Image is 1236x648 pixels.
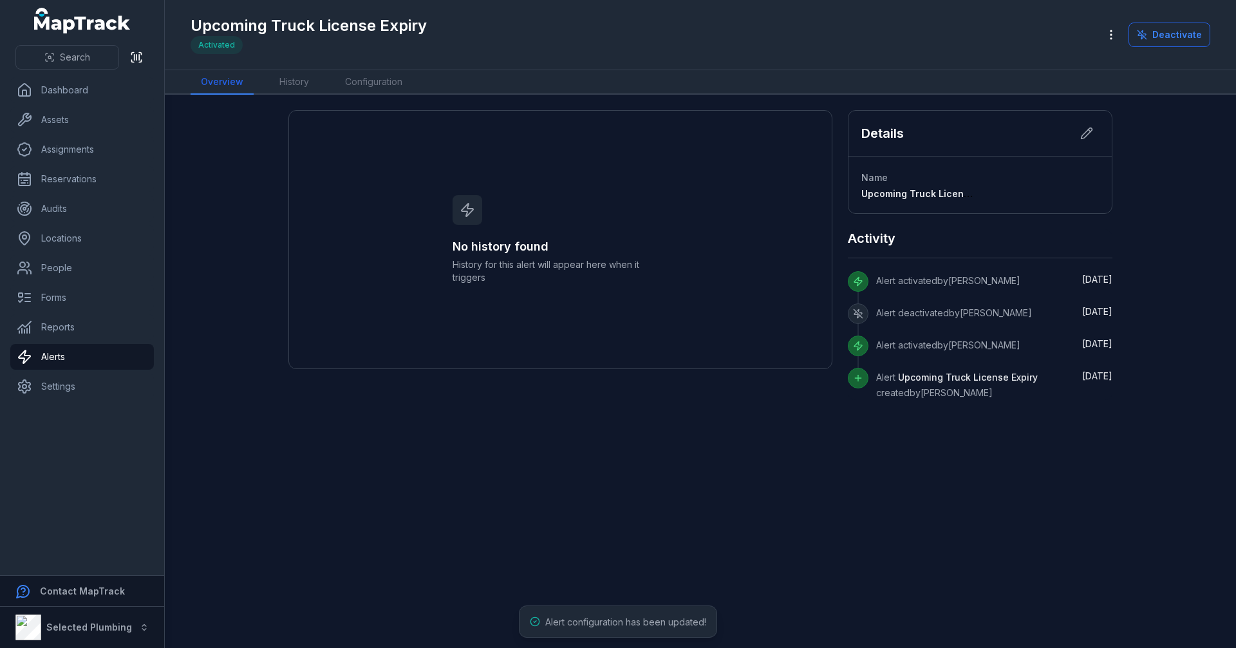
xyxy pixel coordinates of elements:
span: [DATE] [1082,338,1112,349]
strong: Selected Plumbing [46,622,132,633]
span: History for this alert will appear here when it triggers [453,258,669,284]
div: Activated [191,36,243,54]
a: Alerts [10,344,154,370]
a: Assignments [10,137,154,162]
time: 8/18/2025, 2:41:45 PM [1082,338,1112,349]
time: 8/18/2025, 2:41:05 PM [1082,370,1112,381]
a: Locations [10,225,154,251]
button: Search [15,45,119,70]
a: People [10,255,154,281]
span: Name [861,172,888,183]
span: [DATE] [1082,370,1112,381]
a: MapTrack [34,8,131,33]
time: 8/21/2025, 8:17:31 AM [1082,306,1112,317]
a: Settings [10,374,154,399]
a: Reservations [10,166,154,192]
strong: Contact MapTrack [40,586,125,596]
span: [DATE] [1082,274,1112,285]
span: Upcoming Truck License Expiry [861,188,1005,199]
span: Alert activated by [PERSON_NAME] [876,275,1020,286]
h1: Upcoming Truck License Expiry [191,15,427,36]
span: Alert activated by [PERSON_NAME] [876,339,1020,350]
span: Alert created by [PERSON_NAME] [876,372,1038,398]
span: [DATE] [1082,306,1112,317]
a: Assets [10,107,154,133]
a: Forms [10,285,154,310]
h2: Activity [848,229,895,247]
span: Upcoming Truck License Expiry [898,372,1038,383]
h2: Details [861,124,904,142]
span: Alert configuration has been updated! [545,616,706,627]
time: 8/21/2025, 8:17:49 AM [1082,274,1112,285]
a: Overview [191,70,254,95]
button: Deactivate [1128,23,1210,47]
a: Reports [10,314,154,340]
a: Audits [10,196,154,222]
h3: No history found [453,238,669,256]
a: Dashboard [10,77,154,103]
span: Alert deactivated by [PERSON_NAME] [876,307,1032,318]
a: Configuration [335,70,413,95]
span: Search [60,51,90,64]
a: History [269,70,319,95]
